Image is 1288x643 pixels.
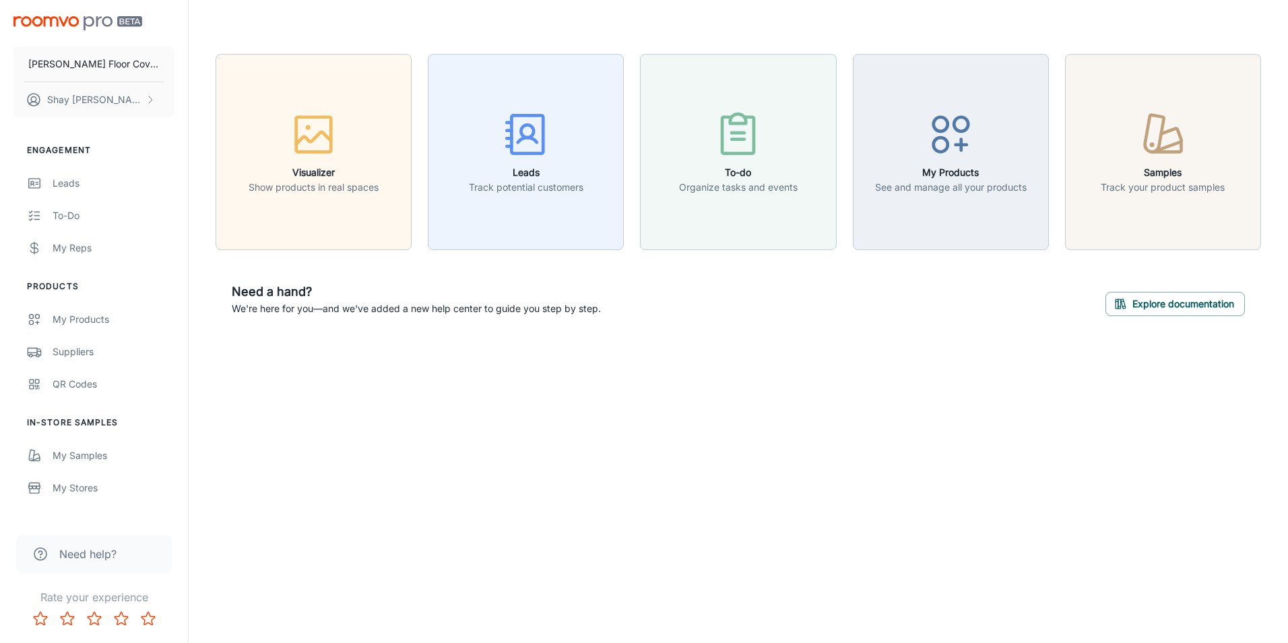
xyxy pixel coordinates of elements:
p: [PERSON_NAME] Floor Covering [28,57,160,71]
p: Track potential customers [469,180,583,195]
div: Leads [53,176,174,191]
p: See and manage all your products [875,180,1027,195]
button: My ProductsSee and manage all your products [853,54,1049,250]
button: VisualizerShow products in real spaces [216,54,412,250]
button: To-doOrganize tasks and events [640,54,836,250]
a: Explore documentation [1105,297,1245,310]
p: Track your product samples [1101,180,1225,195]
p: Show products in real spaces [249,180,379,195]
h6: Need a hand? [232,282,601,301]
a: SamplesTrack your product samples [1065,144,1261,158]
button: Explore documentation [1105,292,1245,316]
button: [PERSON_NAME] Floor Covering [13,47,174,82]
p: Organize tasks and events [679,180,798,195]
h6: Visualizer [249,165,379,180]
div: My Products [53,312,174,327]
h6: Samples [1101,165,1225,180]
h6: Leads [469,165,583,180]
a: LeadsTrack potential customers [428,144,624,158]
h6: My Products [875,165,1027,180]
img: Roomvo PRO Beta [13,16,142,30]
div: QR Codes [53,377,174,392]
a: My ProductsSee and manage all your products [853,144,1049,158]
p: Shay [PERSON_NAME] [47,92,142,107]
div: To-do [53,208,174,223]
div: Suppliers [53,344,174,359]
button: SamplesTrack your product samples [1065,54,1261,250]
div: My Reps [53,241,174,255]
h6: To-do [679,165,798,180]
a: To-doOrganize tasks and events [640,144,836,158]
p: We're here for you—and we've added a new help center to guide you step by step. [232,301,601,316]
button: Shay [PERSON_NAME] [13,82,174,117]
button: LeadsTrack potential customers [428,54,624,250]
